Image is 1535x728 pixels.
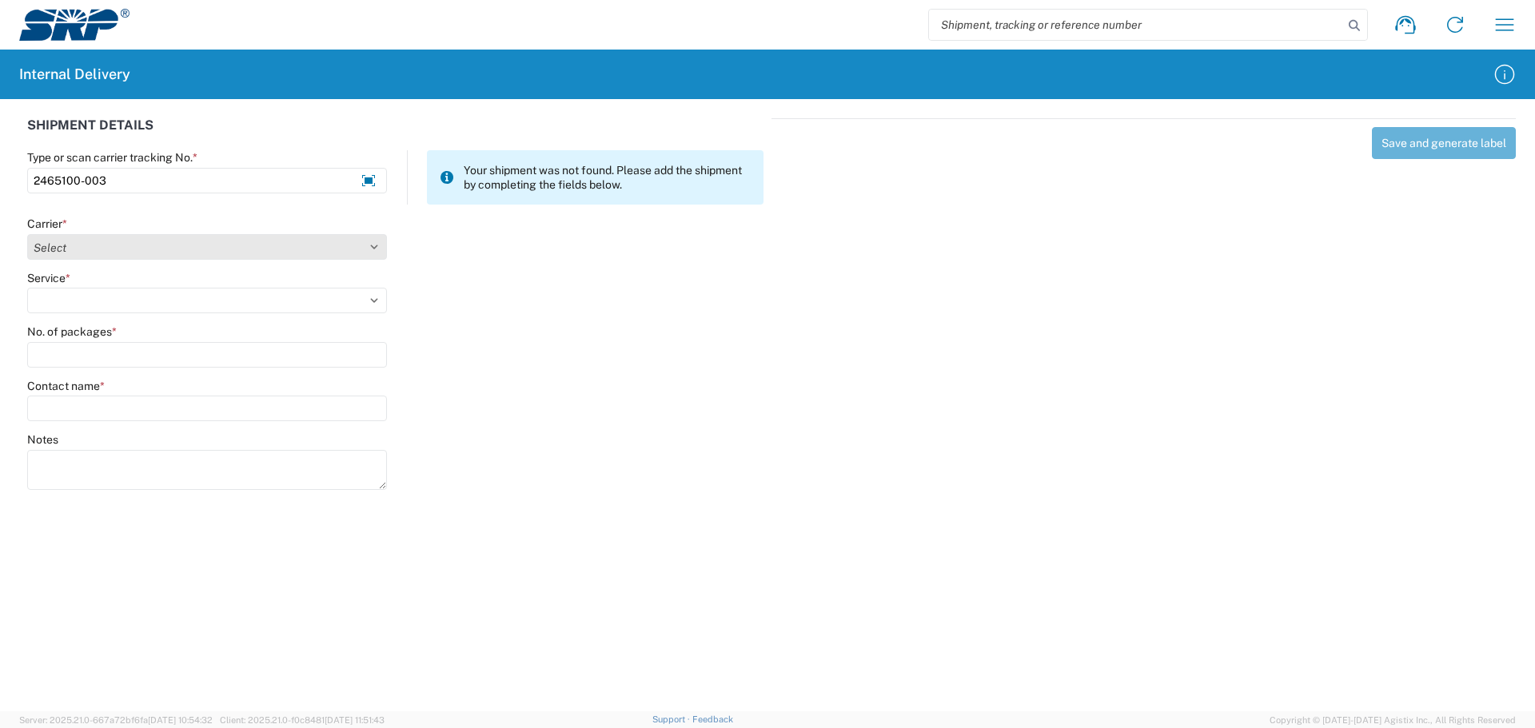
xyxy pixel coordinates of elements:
span: [DATE] 10:54:32 [148,715,213,725]
a: Support [652,714,692,724]
span: Your shipment was not found. Please add the shipment by completing the fields below. [464,163,751,192]
a: Feedback [692,714,733,724]
label: Contact name [27,379,105,393]
span: Copyright © [DATE]-[DATE] Agistix Inc., All Rights Reserved [1270,713,1516,727]
input: Shipment, tracking or reference number [929,10,1343,40]
div: SHIPMENT DETAILS [27,118,764,150]
h2: Internal Delivery [19,65,130,84]
label: Type or scan carrier tracking No. [27,150,197,165]
span: [DATE] 11:51:43 [325,715,385,725]
img: srp [19,9,130,41]
label: Service [27,271,70,285]
label: No. of packages [27,324,117,339]
label: Notes [27,432,58,447]
span: Server: 2025.21.0-667a72bf6fa [19,715,213,725]
label: Carrier [27,217,67,231]
span: Client: 2025.21.0-f0c8481 [220,715,385,725]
